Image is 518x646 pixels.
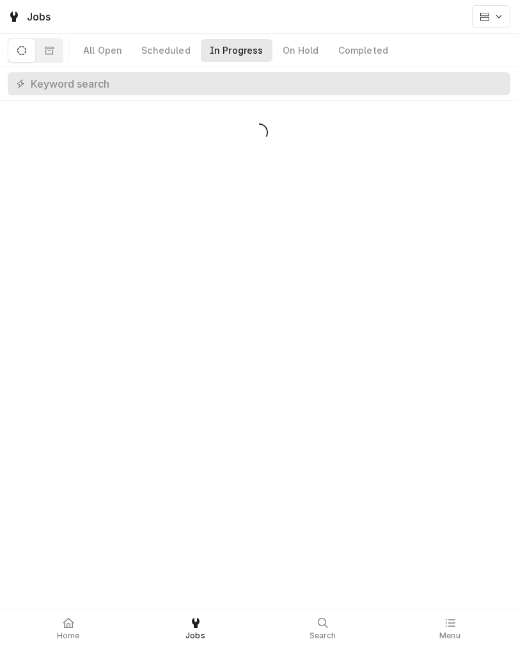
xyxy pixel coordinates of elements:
a: Search [260,613,386,643]
div: On Hold [283,44,319,57]
div: All Open [83,44,122,57]
span: Search [310,631,336,641]
div: Completed [338,44,388,57]
span: Home [57,631,80,641]
a: Home [5,613,131,643]
span: Loading... [250,119,268,146]
a: Menu [387,613,513,643]
div: In Progress [210,44,263,57]
a: Jobs [132,613,258,643]
div: Scheduled [141,44,190,57]
span: Menu [439,631,460,641]
span: Jobs [185,631,205,641]
input: Keyword search [31,72,504,95]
